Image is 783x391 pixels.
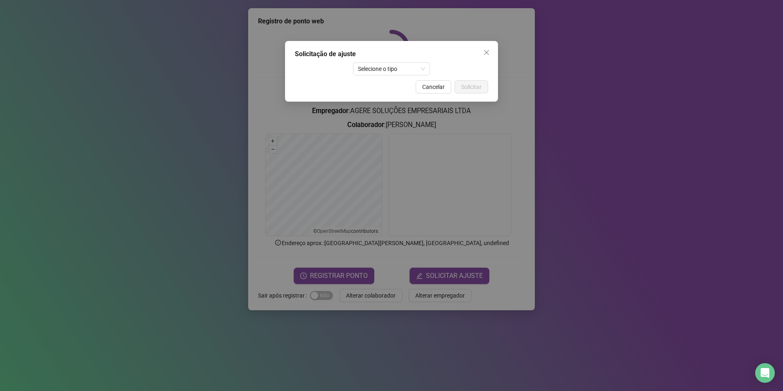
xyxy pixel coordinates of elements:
button: Solicitar [455,80,488,93]
span: Selecione o tipo [358,63,425,75]
button: Cancelar [416,80,451,93]
span: Cancelar [422,82,445,91]
button: Close [480,46,493,59]
div: Open Intercom Messenger [755,363,775,383]
div: Solicitação de ajuste [295,49,488,59]
span: close [483,49,490,56]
